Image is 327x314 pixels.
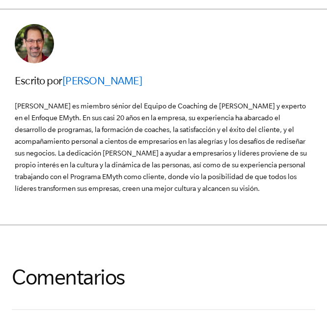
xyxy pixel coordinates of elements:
[15,75,62,86] font: Escrito por
[12,265,125,289] font: Comentarios
[15,102,307,192] font: [PERSON_NAME] es miembro sénior del Equipo de Coaching de [PERSON_NAME] y experto en el Enfoque E...
[62,75,142,86] a: [PERSON_NAME]
[15,24,54,63] img: Adán Traub
[278,267,327,314] iframe: Chat Widget
[278,267,327,314] div: Widget de chat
